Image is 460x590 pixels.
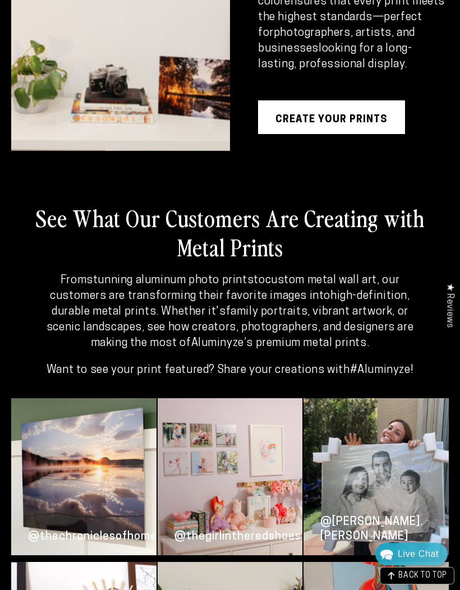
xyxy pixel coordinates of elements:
strong: #Aluminyze [350,365,411,376]
div: @thegirlintheredshoes [174,529,301,544]
strong: custom metal wall art [265,275,378,286]
div: @thechroniclesofhome [28,529,157,544]
span: BACK TO TOP [398,572,447,580]
p: Want to see your print featured? Share your creations with ! [44,362,416,378]
div: Click to open Judge.me floating reviews tab [439,274,460,337]
strong: family portraits, vibrant artwork, or scenic landscapes [47,306,408,333]
a: Create your prints [258,100,405,134]
strong: photographers, artists, and businesses [258,27,415,54]
strong: high-definition, durable metal prints [52,291,410,317]
div: @[PERSON_NAME].[PERSON_NAME] [320,515,432,544]
p: From to , our customers are transforming their favorite images into . Whether it's , see how crea... [44,273,416,351]
div: Chat widget toggle [375,543,448,565]
h2: See What Our Customers Are Creating with Metal Prints [11,203,449,261]
strong: Aluminyze’s premium metal prints [191,338,367,349]
div: Contact Us Directly [398,543,439,565]
strong: stunning aluminum photo prints [86,275,254,286]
